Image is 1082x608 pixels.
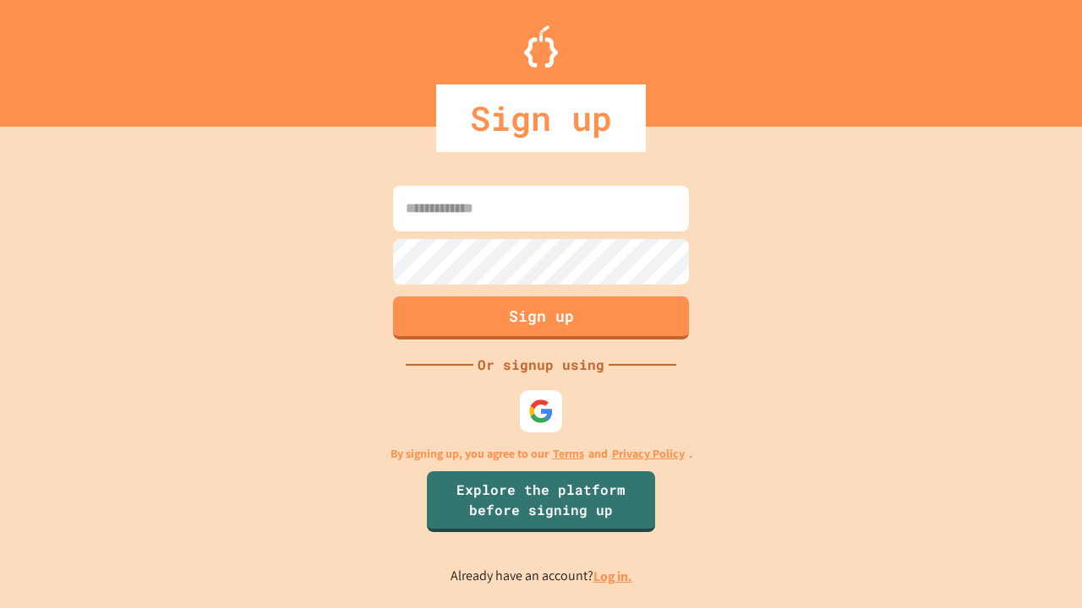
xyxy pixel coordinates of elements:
[473,355,609,375] div: Or signup using
[524,25,558,68] img: Logo.svg
[436,84,646,152] div: Sign up
[612,445,685,463] a: Privacy Policy
[451,566,632,587] p: Already have an account?
[391,445,692,463] p: By signing up, you agree to our and .
[393,296,689,339] button: Sign up
[593,567,632,585] a: Log in.
[553,445,584,463] a: Terms
[427,471,655,532] a: Explore the platform before signing up
[528,399,554,424] img: google-icon.svg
